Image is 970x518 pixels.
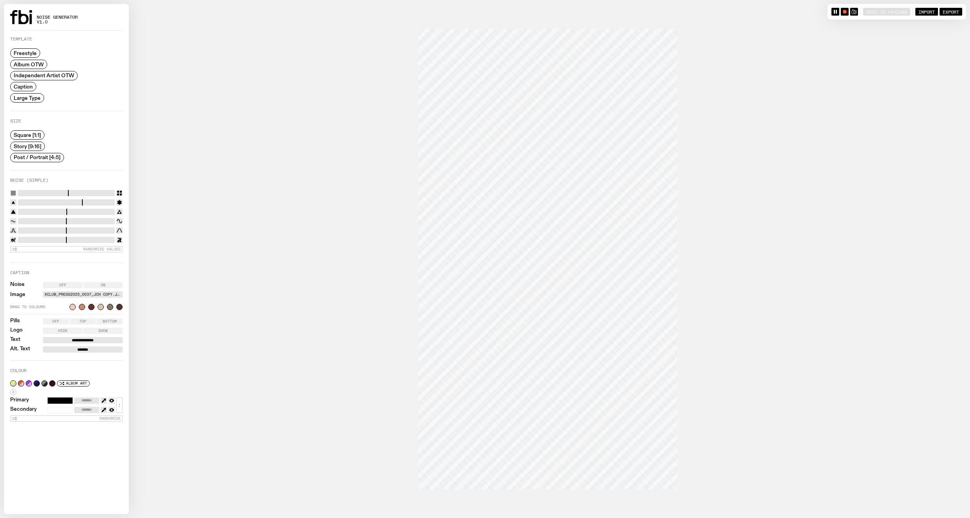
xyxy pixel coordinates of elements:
[14,50,37,56] span: Freestyle
[44,291,121,298] label: XClub_Press2025_0037_JCH copy.jpg
[918,9,935,14] span: Import
[59,283,66,287] span: Off
[10,271,29,275] label: Caption
[57,380,90,387] button: Album Art
[14,95,41,101] span: Large Type
[10,415,123,422] button: Randomise
[10,369,27,373] label: Colour
[915,8,938,16] button: Import
[10,397,29,404] label: Primary
[37,20,78,24] span: v1.0
[943,9,959,14] span: Export
[14,61,44,67] span: Album OTW
[83,247,121,251] span: Randomise Values
[37,15,78,20] span: Noise Generator
[98,329,108,333] span: Show
[14,73,74,78] span: Independent Artist OTW
[863,8,910,16] button: Save to Payload
[103,319,117,323] span: Bottom
[10,337,20,343] label: Text
[58,329,68,333] span: Hide
[10,292,25,297] label: Image
[10,246,123,252] button: Randomise Values
[101,283,105,287] span: On
[10,178,48,183] label: Noise (Simple)
[10,282,25,288] label: Noise
[10,37,32,41] label: Template
[10,328,23,334] label: Logo
[100,416,121,420] span: Randomise
[14,143,41,149] span: Story [9:16]
[14,132,41,138] span: Square [1:1]
[866,9,907,14] span: Save to Payload
[940,8,962,16] button: Export
[10,305,66,309] span: Drag to colours
[10,407,37,413] label: Secondary
[14,154,61,160] span: Post / Portrait [4:5]
[79,319,86,323] span: Top
[10,119,21,123] label: Size
[10,318,20,325] label: Pills
[52,319,59,323] span: Off
[14,84,33,90] span: Caption
[116,397,123,413] button: ↕
[66,381,87,385] span: Album Art
[10,346,30,353] label: Alt. Text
